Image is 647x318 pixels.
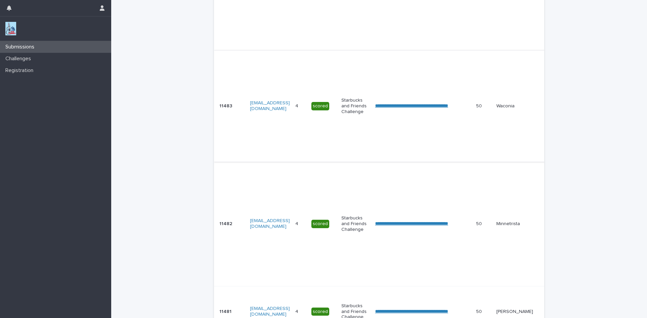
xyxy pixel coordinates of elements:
a: [EMAIL_ADDRESS][DOMAIN_NAME] [250,218,290,229]
p: 11483 [219,102,234,109]
p: 50 [476,102,483,109]
p: Starbucks and Friends Challenge [341,98,370,114]
p: Starbucks and Friends Challenge [341,215,370,232]
div: scored [311,102,329,110]
div: scored [311,308,329,316]
p: Minnetrista [496,221,543,227]
p: 11481 [219,308,233,315]
p: 4 [295,102,300,109]
img: jxsLJbdS1eYBI7rVAS4p [5,22,16,35]
p: 4 [295,308,300,315]
p: 50 [476,220,483,227]
a: [EMAIL_ADDRESS][DOMAIN_NAME] [250,306,290,317]
p: [PERSON_NAME] [496,309,543,315]
p: 11482 [219,220,234,227]
p: Submissions [3,44,40,50]
div: scored [311,220,329,228]
a: [EMAIL_ADDRESS][DOMAIN_NAME] [250,101,290,111]
p: Waconia [496,103,543,109]
p: 50 [476,308,483,315]
p: Registration [3,67,39,74]
p: Challenges [3,56,36,62]
p: 4 [295,220,300,227]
